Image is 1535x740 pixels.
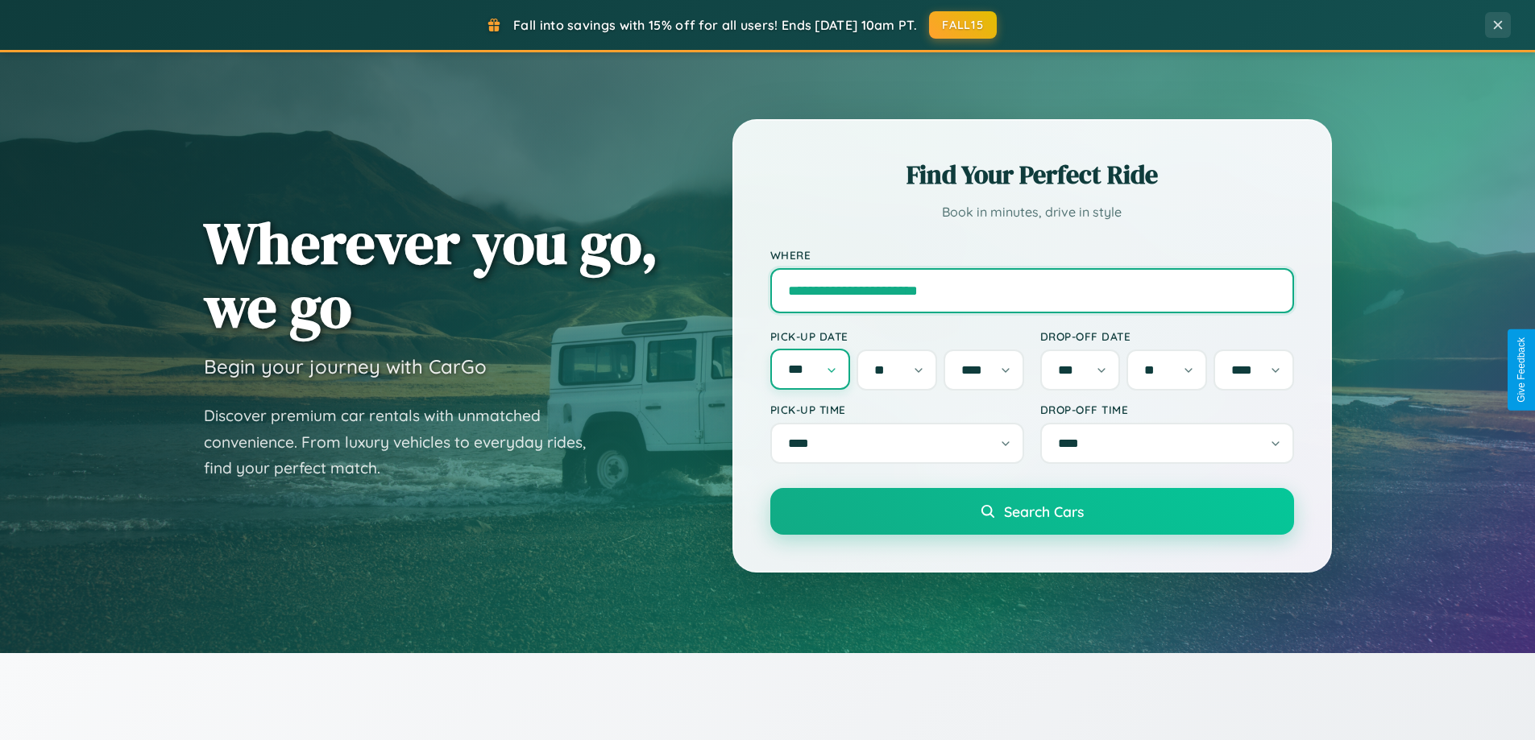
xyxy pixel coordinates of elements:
[204,211,658,338] h1: Wherever you go, we go
[1004,502,1084,520] span: Search Cars
[204,403,607,482] p: Discover premium car rentals with unmatched convenience. From luxury vehicles to everyday rides, ...
[513,17,917,33] span: Fall into savings with 15% off for all users! Ends [DATE] 10am PT.
[1040,329,1294,343] label: Drop-off Date
[770,248,1294,262] label: Where
[204,354,487,378] h3: Begin your journey with CarGo
[1040,403,1294,416] label: Drop-off Time
[770,403,1024,416] label: Pick-up Time
[770,488,1294,535] button: Search Cars
[929,11,997,39] button: FALL15
[1516,337,1527,403] div: Give Feedback
[770,201,1294,224] p: Book in minutes, drive in style
[770,329,1024,343] label: Pick-up Date
[770,157,1294,192] h2: Find Your Perfect Ride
